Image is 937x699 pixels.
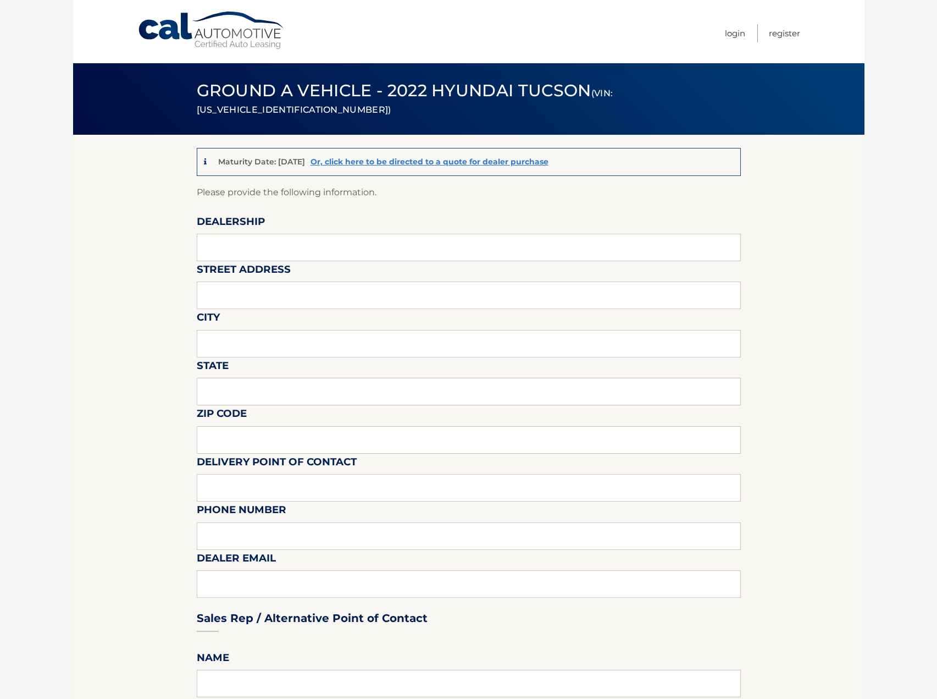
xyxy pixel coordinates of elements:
[197,357,229,378] label: State
[197,261,291,282] label: Street Address
[197,309,220,329] label: City
[197,185,741,200] p: Please provide the following information.
[218,157,305,167] p: Maturity Date: [DATE]
[197,405,247,426] label: Zip Code
[197,650,229,670] label: Name
[769,24,800,42] a: Register
[197,550,276,570] label: Dealer Email
[197,502,286,522] label: Phone Number
[197,213,265,234] label: Dealership
[311,157,548,167] a: Or, click here to be directed to a quote for dealer purchase
[137,11,286,50] a: Cal Automotive
[197,80,613,117] span: Ground a Vehicle - 2022 Hyundai TUCSON
[197,612,428,625] h3: Sales Rep / Alternative Point of Contact
[197,454,357,474] label: Delivery Point of Contact
[725,24,745,42] a: Login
